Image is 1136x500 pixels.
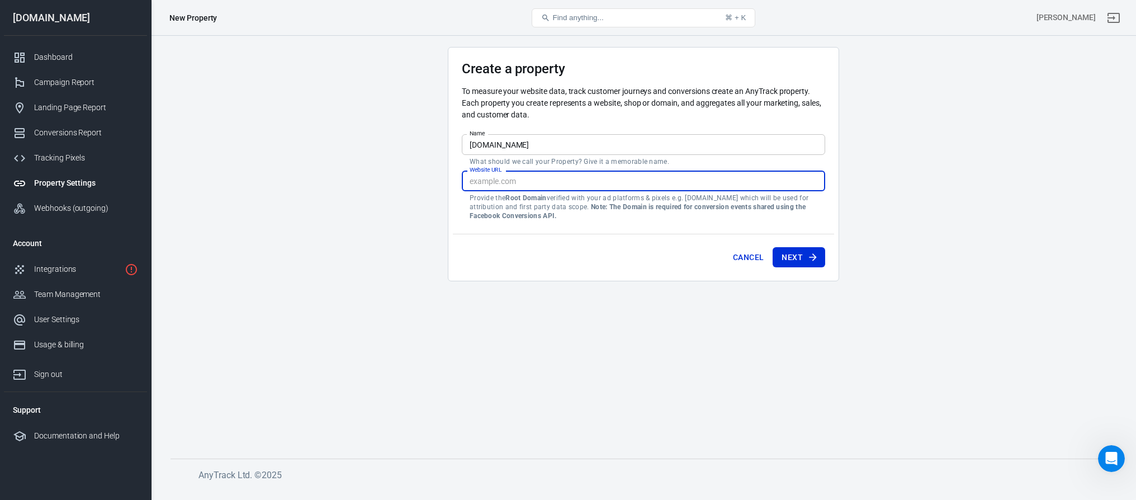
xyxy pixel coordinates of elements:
[34,202,138,214] div: Webhooks (outgoing)
[9,337,215,451] div: AnyTrack says…
[18,54,206,87] div: Hi bin! To verify your Everflow integration, you need to test if the postback URL is working prop...
[34,51,138,63] div: Dashboard
[26,211,206,232] li: Review the data to confirm it's capturing correctly
[773,247,825,268] button: Next
[462,86,825,121] p: To measure your website data, track customer journeys and conversions create an AnyTrack property...
[4,196,147,221] a: Webhooks (outgoing)
[32,6,50,24] img: Profile image for AnyTrack
[470,194,817,220] p: Provide the verified with your ad platforms & pixels e.g. [DOMAIN_NAME] which will be used for at...
[4,307,147,332] a: User Settings
[34,127,138,139] div: Conversions Report
[53,366,62,375] button: Upload attachment
[9,47,215,310] div: Hi bin! To verify your Everflow integration, you need to test if the postback URL is working prop...
[34,430,138,442] div: Documentation and Help
[4,230,147,257] li: Account
[4,171,147,196] a: Property Settings
[34,177,138,189] div: Property Settings
[4,70,147,95] a: Campaign Report
[470,157,817,166] p: What should we call your Property? Give it a memorable name.
[34,314,138,326] div: User Settings
[169,12,217,23] div: New Property
[18,318,151,329] div: Is that what you were looking for?
[26,164,206,185] li: Send test conversions through that Everflow account
[9,311,215,337] div: AnyTrack says…
[4,45,147,70] a: Dashboard
[1098,445,1125,472] iframe: Intercom live chat
[34,263,120,275] div: Integrations
[17,366,26,375] button: Emoji picker
[125,263,138,276] svg: 1 networks not verified yet
[505,194,546,202] strong: Root Domain
[4,282,147,307] a: Team Management
[532,8,755,27] button: Find anything...⌘ + K
[7,4,29,26] button: go back
[4,332,147,357] a: Usage & billing
[35,366,44,375] button: Gif picker
[1036,12,1096,23] div: Account id: I2Uq4N7g
[54,11,94,19] h1: AnyTrack
[192,362,210,380] button: Send a message…
[4,13,147,23] div: [DOMAIN_NAME]
[195,4,216,26] button: Home
[552,13,603,22] span: Find anything...
[4,145,147,171] a: Tracking Pixels
[18,238,206,304] div: The integration will show as verified once it successfully receives conversion data. If you're st...
[728,247,768,268] button: Cancel
[34,369,138,380] div: Sign out
[462,171,825,191] input: example.com
[4,357,147,387] a: Sign out
[4,257,147,282] a: Integrations
[470,129,485,138] label: Name
[462,134,825,155] input: Your Website Name
[4,120,147,145] a: Conversions Report
[34,289,138,300] div: Team Management
[4,95,147,120] a: Landing Page Report
[34,77,138,88] div: Campaign Report
[470,203,806,220] strong: Note: The Domain is required for conversion events shared using the Facebook Conversions API.
[31,131,79,140] b: Events Log
[4,397,147,423] li: Support
[470,166,502,174] label: Website URL
[1100,4,1127,31] a: Sign out
[9,311,160,336] div: Is that what you were looking for?
[198,468,1037,482] h6: AnyTrack Ltd. © 2025
[18,93,142,102] b: To check verification status:
[34,102,138,114] div: Landing Page Report
[34,152,138,164] div: Tracking Pixels
[26,187,206,208] li: Check the Events Log to see if events are being received
[59,110,113,119] b: Integrations
[9,47,215,311] div: AnyTrack says…
[18,109,206,142] div: Go to your section, select your unverified Everflow integration, and click the tab.
[10,343,214,362] textarea: Message…
[18,148,113,157] b: To verify it's working:
[34,339,138,351] div: Usage & billing
[725,13,746,22] div: ⌘ + K
[9,337,183,427] div: If you need further assistance with verifying your Everflow account or troubleshooting the unveri...
[462,61,825,77] h3: Create a property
